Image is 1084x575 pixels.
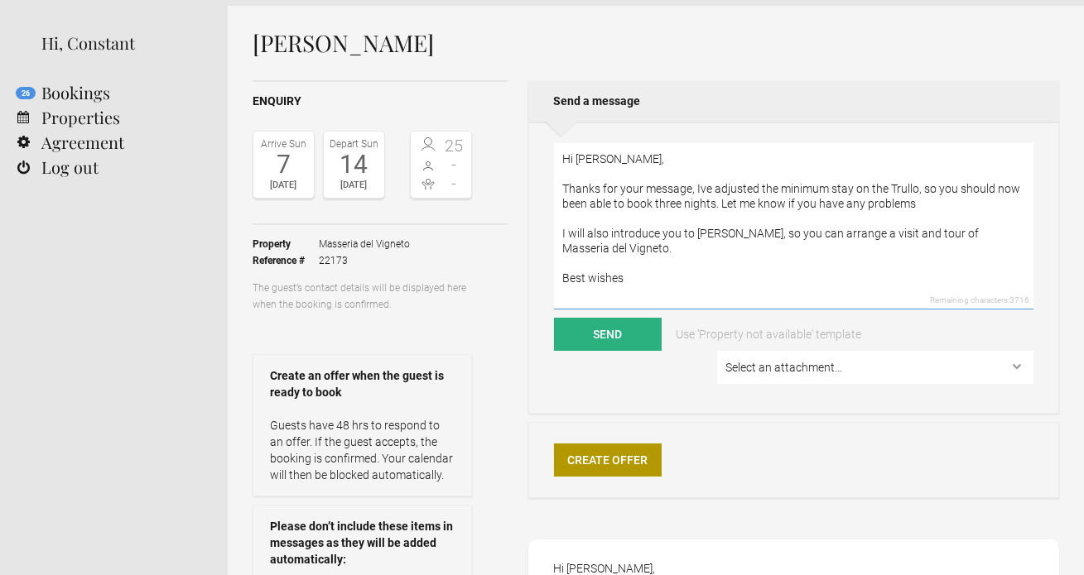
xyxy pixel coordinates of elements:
div: [DATE] [258,177,310,194]
span: Masseria del Vigneto [319,236,410,252]
a: Use 'Property not available' template [664,318,873,351]
flynt-notification-badge: 26 [16,87,36,99]
div: [DATE] [328,177,380,194]
a: Create Offer [554,443,662,477]
h2: Send a message [528,80,1059,122]
button: Send [554,318,662,351]
div: Arrive Sun [258,136,310,152]
strong: Please don’t include these items in messages as they will be added automatically: [270,518,455,568]
span: 25 [441,137,468,154]
p: The guest’s contact details will be displayed here when the booking is confirmed. [253,280,472,313]
strong: Property [253,236,319,252]
span: 22173 [319,252,410,269]
strong: Reference # [253,252,319,269]
h2: Enquiry [253,93,508,110]
div: 14 [328,152,380,177]
span: - [441,175,468,192]
div: Depart Sun [328,136,380,152]
strong: Create an offer when the guest is ready to book [270,367,455,400]
h1: [PERSON_NAME] [253,31,1059,55]
div: Hi, Constant [41,31,203,55]
p: Guests have 48 hrs to respond to an offer. If the guest accepts, the booking is confirmed. Your c... [270,417,455,483]
div: 7 [258,152,310,177]
span: - [441,156,468,173]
